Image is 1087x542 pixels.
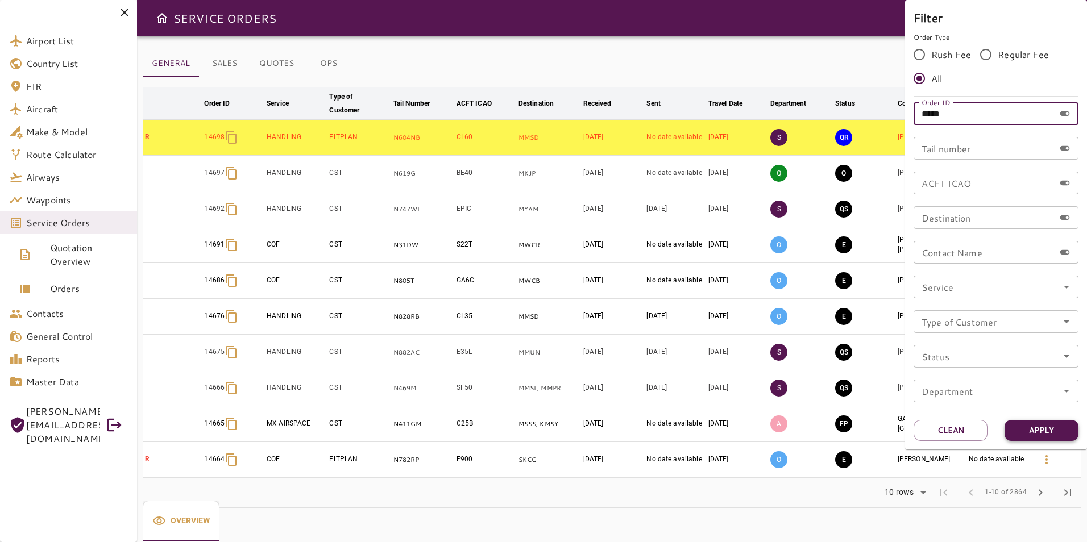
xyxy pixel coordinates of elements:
[1059,383,1074,399] button: Open
[1059,314,1074,330] button: Open
[914,43,1078,90] div: rushFeeOrder
[914,420,988,441] button: Clean
[931,48,971,61] span: Rush Fee
[1059,348,1074,364] button: Open
[1059,279,1074,295] button: Open
[914,9,1078,27] h6: Filter
[914,32,1078,43] p: Order Type
[998,48,1049,61] span: Regular Fee
[931,72,942,85] span: All
[1005,420,1078,441] button: Apply
[922,97,950,107] label: Order ID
